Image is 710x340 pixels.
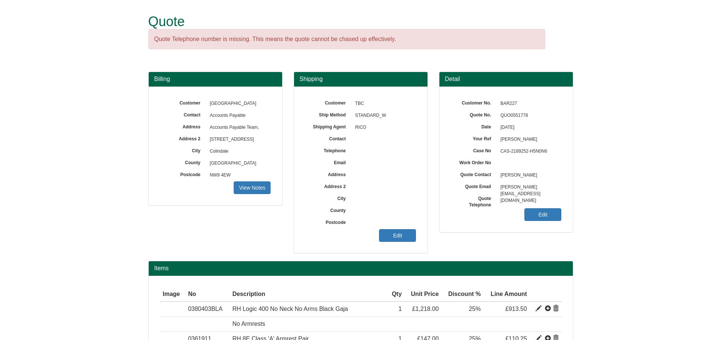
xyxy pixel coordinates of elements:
[451,193,497,208] label: Quote Telephone
[206,146,271,157] span: Colindale
[524,208,561,221] a: Edit
[206,110,271,122] span: Accounts Payable
[229,287,387,302] th: Description
[160,169,206,178] label: Postcode
[305,134,351,142] label: Contact
[497,122,562,134] span: [DATE]
[185,302,230,316] td: 0380403BLA
[206,169,271,181] span: NW9 4EW
[305,122,351,130] label: Shipping Agent
[484,287,530,302] th: Line Amount
[160,134,206,142] label: Address 2
[405,287,442,302] th: Unit Price
[305,157,351,166] label: Email
[206,122,271,134] span: Accounts Payable Team,
[305,181,351,190] label: Address 2
[305,205,351,214] label: County
[379,229,416,242] a: Edit
[451,110,497,118] label: Quote No.
[451,169,497,178] label: Quote Contact
[398,306,402,312] span: 1
[451,98,497,106] label: Customer No.
[451,181,497,190] label: Quote Email
[442,287,484,302] th: Discount %
[505,306,527,312] span: £913.50
[300,76,422,82] h3: Shipping
[497,134,562,146] span: [PERSON_NAME]
[497,98,562,110] span: BAR227
[305,110,351,118] label: Ship Method
[451,134,497,142] label: Your Ref
[497,146,562,157] span: CAS-2189252-H5N0N6
[148,29,545,50] div: Quote Telephone number is missing. This means the quote cannot be chased up effectively.
[206,134,271,146] span: [STREET_ADDRESS]
[497,169,562,181] span: [PERSON_NAME]
[160,98,206,106] label: Customer
[305,217,351,226] label: Postcode
[185,287,230,302] th: No
[148,14,545,29] h1: Quote
[497,110,562,122] span: QUO0551778
[232,321,265,327] span: No Armrests
[160,146,206,154] label: City
[160,157,206,166] label: County
[351,110,416,122] span: STANDARD_W
[497,181,562,193] span: [PERSON_NAME][EMAIL_ADDRESS][DOMAIN_NAME]
[445,76,567,82] h3: Detail
[351,98,416,110] span: TBC
[154,76,277,82] h3: Billing
[206,98,271,110] span: [GEOGRAPHIC_DATA]
[451,122,497,130] label: Date
[234,181,271,194] a: View Notes
[451,157,497,166] label: Work Order No
[154,265,567,272] h2: Items
[451,146,497,154] label: Case No
[469,306,481,312] span: 25%
[232,306,348,312] span: RH Logic 400 No Neck No Arms Black Gaja
[206,157,271,169] span: [GEOGRAPHIC_DATA]
[305,98,351,106] label: Customer
[160,287,185,302] th: Image
[305,146,351,154] label: Telephone
[305,193,351,202] label: City
[351,122,416,134] span: RICO
[160,110,206,118] label: Contact
[160,122,206,130] label: Address
[305,169,351,178] label: Address
[412,306,439,312] span: £1,218.00
[387,287,405,302] th: Qty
